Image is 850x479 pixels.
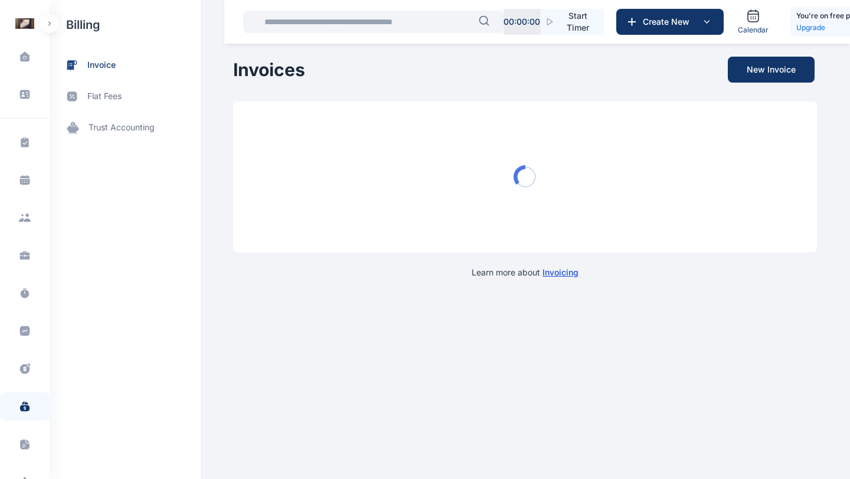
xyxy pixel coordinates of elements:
span: invoice [87,59,116,71]
p: Learn more about [472,267,578,278]
span: flat fees [87,90,122,103]
button: Start Timer [541,9,604,35]
span: Calendar [738,25,769,35]
button: Create New [616,9,724,35]
h1: Invoices [233,59,305,80]
span: Create New [638,16,699,28]
button: New Invoice [728,57,815,83]
span: Start Timer [561,10,594,34]
a: Invoicing [542,267,578,277]
a: flat fees [50,81,201,112]
span: trust accounting [89,122,155,134]
a: invoice [50,50,201,81]
a: Calendar [733,4,773,40]
p: 00 : 00 : 00 [504,16,540,28]
a: trust accounting [50,112,201,143]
